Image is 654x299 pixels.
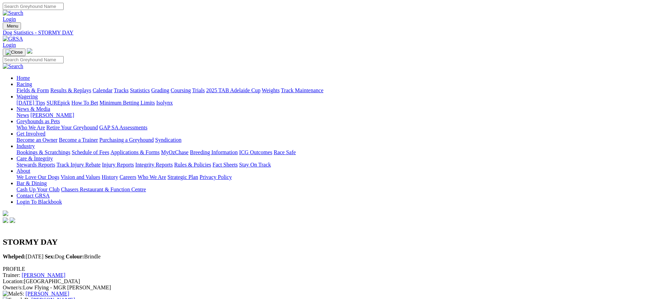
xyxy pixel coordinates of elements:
[61,186,146,192] a: Chasers Restaurant & Function Centre
[3,278,651,285] div: [GEOGRAPHIC_DATA]
[3,237,651,247] h2: STORMY DAY
[155,137,181,143] a: Syndication
[27,48,32,54] img: logo-grsa-white.png
[99,100,155,106] a: Minimum Betting Limits
[206,87,260,93] a: 2025 TAB Adelaide Cup
[17,100,651,106] div: Wagering
[99,125,148,130] a: GAP SA Assessments
[200,174,232,180] a: Privacy Policy
[3,3,64,10] input: Search
[3,30,651,36] a: Dog Statistics - STORMY DAY
[3,278,24,284] span: Location:
[17,75,30,81] a: Home
[22,272,65,278] a: [PERSON_NAME]
[114,87,129,93] a: Tracks
[3,22,21,30] button: Toggle navigation
[3,211,8,216] img: logo-grsa-white.png
[3,291,24,297] span: S:
[61,174,100,180] a: Vision and Values
[17,118,60,124] a: Greyhounds as Pets
[17,162,651,168] div: Care & Integrity
[66,254,100,259] span: Brindle
[156,100,173,106] a: Isolynx
[3,285,651,291] div: Low Flying - MGR [PERSON_NAME]
[3,16,16,22] a: Login
[17,174,651,180] div: About
[66,254,84,259] b: Colour:
[10,217,15,223] img: twitter.svg
[17,156,53,161] a: Care & Integrity
[3,217,8,223] img: facebook.svg
[3,254,26,259] b: Whelped:
[17,87,651,94] div: Racing
[17,106,50,112] a: News & Media
[17,174,59,180] a: We Love Our Dogs
[17,137,651,143] div: Get Involved
[171,87,191,93] a: Coursing
[151,87,169,93] a: Grading
[213,162,238,168] a: Fact Sheets
[17,81,32,87] a: Racing
[17,149,70,155] a: Bookings & Scratchings
[192,87,205,93] a: Trials
[3,36,23,42] img: GRSA
[3,56,64,63] input: Search
[110,149,160,155] a: Applications & Forms
[102,162,134,168] a: Injury Reports
[3,254,43,259] span: [DATE]
[17,199,62,205] a: Login To Blackbook
[101,174,118,180] a: History
[56,162,100,168] a: Track Injury Rebate
[7,23,18,29] span: Menu
[72,149,109,155] a: Schedule of Fees
[93,87,112,93] a: Calendar
[45,254,55,259] b: Sex:
[17,137,57,143] a: Become an Owner
[239,162,271,168] a: Stay On Track
[17,143,35,149] a: Industry
[17,186,60,192] a: Cash Up Your Club
[59,137,98,143] a: Become a Trainer
[17,186,651,193] div: Bar & Dining
[17,125,651,131] div: Greyhounds as Pets
[72,100,98,106] a: How To Bet
[17,180,47,186] a: Bar & Dining
[17,112,651,118] div: News & Media
[239,149,272,155] a: ICG Outcomes
[174,162,211,168] a: Rules & Policies
[135,162,173,168] a: Integrity Reports
[3,42,16,48] a: Login
[17,112,29,118] a: News
[17,193,50,199] a: Contact GRSA
[17,168,30,174] a: About
[17,100,45,106] a: [DATE] Tips
[3,49,25,56] button: Toggle navigation
[168,174,198,180] a: Strategic Plan
[262,87,280,93] a: Weights
[6,50,23,55] img: Close
[50,87,91,93] a: Results & Replays
[3,272,20,278] span: Trainer:
[46,125,98,130] a: Retire Your Greyhound
[17,149,651,156] div: Industry
[46,100,70,106] a: SUREpick
[3,291,20,297] img: Male
[130,87,150,93] a: Statistics
[274,149,296,155] a: Race Safe
[3,285,23,290] span: Owner/s:
[17,87,49,93] a: Fields & Form
[161,149,189,155] a: MyOzChase
[190,149,238,155] a: Breeding Information
[3,266,651,272] div: PROFILE
[25,291,69,297] a: [PERSON_NAME]
[3,63,23,70] img: Search
[17,94,38,99] a: Wagering
[17,125,45,130] a: Who We Are
[3,10,23,16] img: Search
[281,87,323,93] a: Track Maintenance
[138,174,166,180] a: Who We Are
[45,254,64,259] span: Dog
[30,112,74,118] a: [PERSON_NAME]
[119,174,136,180] a: Careers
